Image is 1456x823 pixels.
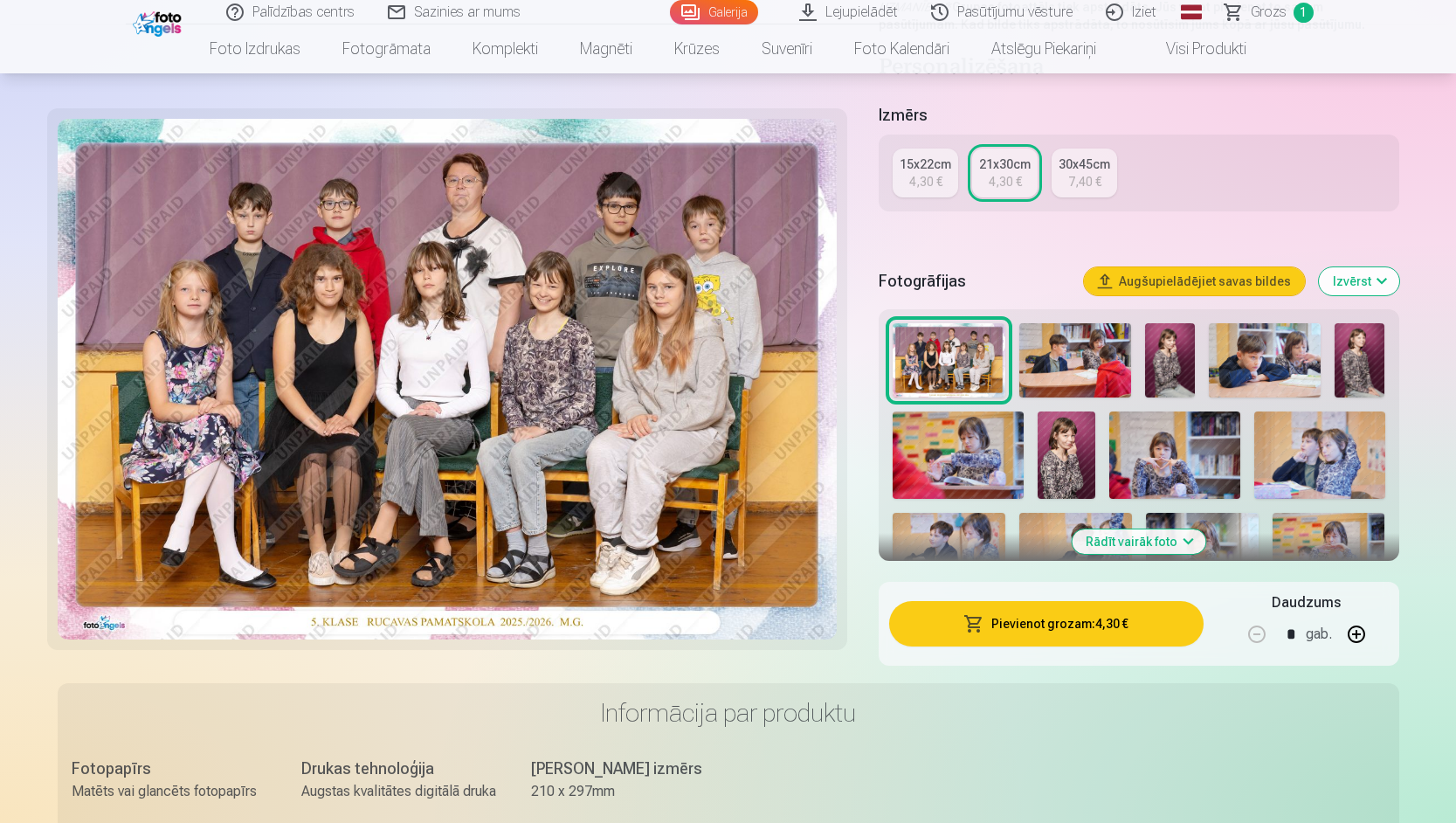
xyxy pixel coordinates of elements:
[653,24,741,73] a: Krūzes
[1068,173,1101,190] div: 7,40 €
[1072,529,1205,554] button: Rādīt vairāk foto
[972,149,1038,197] a: 21x30cm4,30 €
[189,24,321,73] a: Foto izdrukas
[833,24,970,73] a: Foto kalendāri
[72,757,266,781] div: Fotopapīrs
[970,24,1117,73] a: Atslēgu piekariņi
[1084,267,1305,295] button: Augšupielādējiet savas bildes
[989,173,1022,190] div: 4,30 €
[893,149,958,197] a: 15x22cm4,30 €
[321,24,452,73] a: Fotogrāmata
[531,781,726,802] div: 210 x 297mm
[301,781,496,802] div: Augstas kvalitātes digitālā druka
[879,103,1398,128] h5: Izmērs
[559,24,653,73] a: Magnēti
[301,757,496,781] div: Drukas tehnoloģija
[1294,3,1314,23] span: 1
[1272,592,1341,613] h5: Daudzums
[979,156,1031,173] div: 21x30cm
[1059,156,1110,173] div: 30x45cm
[1306,613,1332,655] div: gab.
[1117,24,1267,73] a: Visi produkti
[741,24,833,73] a: Suvenīri
[452,24,559,73] a: Komplekti
[879,269,1069,294] h5: Fotogrāfijas
[909,173,942,190] div: 4,30 €
[72,781,266,802] div: Matēts vai glancēts fotopapīrs
[72,697,1385,729] h3: Informācija par produktu
[889,601,1203,647] button: Pievienot grozam:4,30 €
[1251,2,1287,23] span: Grozs
[531,757,726,781] div: [PERSON_NAME] izmērs
[900,156,951,173] div: 15x22cm
[133,7,186,37] img: /fa1
[1052,149,1117,197] a: 30x45cm7,40 €
[1319,267,1399,295] button: Izvērst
